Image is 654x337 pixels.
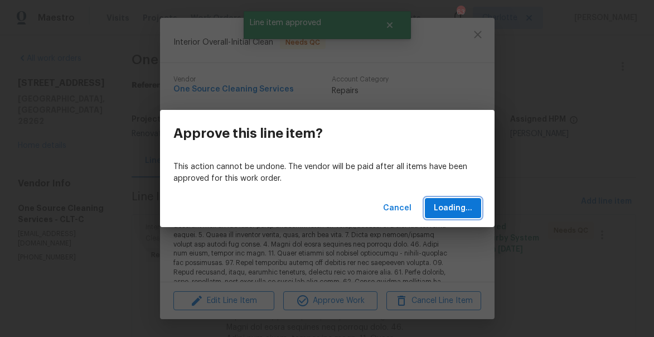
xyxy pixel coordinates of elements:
span: Loading... [434,201,472,215]
p: This action cannot be undone. The vendor will be paid after all items have been approved for this... [173,161,481,185]
button: Cancel [379,198,416,219]
span: Cancel [383,201,411,215]
h3: Approve this line item? [173,126,323,141]
button: Loading... [425,198,481,219]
